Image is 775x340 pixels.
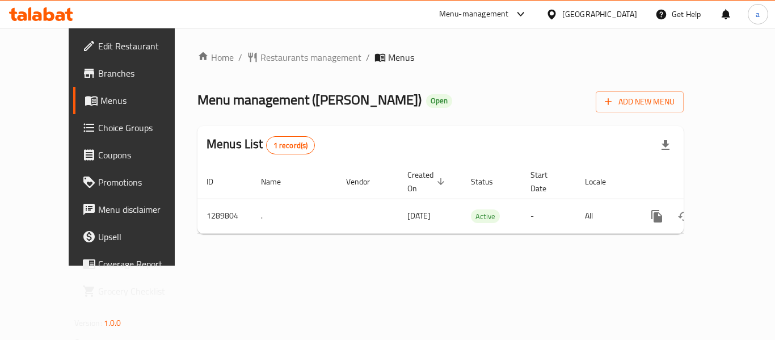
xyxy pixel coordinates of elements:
[197,87,422,112] span: Menu management ( [PERSON_NAME] )
[585,175,621,188] span: Locale
[596,91,684,112] button: Add New Menu
[73,169,198,196] a: Promotions
[634,165,761,199] th: Actions
[73,60,198,87] a: Branches
[252,199,337,233] td: .
[73,114,198,141] a: Choice Groups
[346,175,385,188] span: Vendor
[98,121,189,135] span: Choice Groups
[197,199,252,233] td: 1289804
[73,196,198,223] a: Menu disclaimer
[73,223,198,250] a: Upsell
[652,132,679,159] div: Export file
[366,51,370,64] li: /
[471,209,500,223] div: Active
[74,316,102,330] span: Version:
[73,278,198,305] a: Grocery Checklist
[521,199,576,233] td: -
[671,203,698,230] button: Change Status
[207,175,228,188] span: ID
[471,175,508,188] span: Status
[267,140,315,151] span: 1 record(s)
[605,95,675,109] span: Add New Menu
[207,136,315,154] h2: Menus List
[439,7,509,21] div: Menu-management
[426,96,452,106] span: Open
[266,136,315,154] div: Total records count
[426,94,452,108] div: Open
[260,51,361,64] span: Restaurants management
[98,230,189,244] span: Upsell
[197,165,761,234] table: enhanced table
[100,94,189,107] span: Menus
[98,203,189,216] span: Menu disclaimer
[98,66,189,80] span: Branches
[73,32,198,60] a: Edit Restaurant
[261,175,296,188] span: Name
[73,250,198,278] a: Coverage Report
[104,316,121,330] span: 1.0.0
[643,203,671,230] button: more
[407,168,448,195] span: Created On
[238,51,242,64] li: /
[530,168,562,195] span: Start Date
[247,51,361,64] a: Restaurants management
[98,39,189,53] span: Edit Restaurant
[756,8,760,20] span: a
[471,210,500,223] span: Active
[197,51,234,64] a: Home
[562,8,637,20] div: [GEOGRAPHIC_DATA]
[388,51,414,64] span: Menus
[98,257,189,271] span: Coverage Report
[98,284,189,298] span: Grocery Checklist
[98,148,189,162] span: Coupons
[73,87,198,114] a: Menus
[197,51,684,64] nav: breadcrumb
[98,175,189,189] span: Promotions
[576,199,634,233] td: All
[407,208,431,223] span: [DATE]
[73,141,198,169] a: Coupons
